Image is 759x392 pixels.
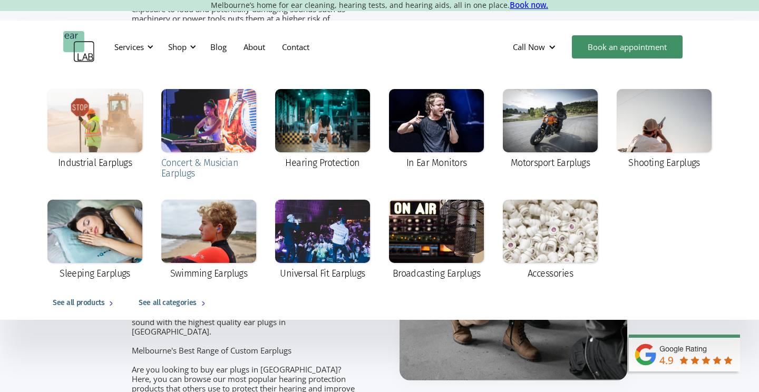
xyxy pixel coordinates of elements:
a: Book an appointment [572,35,683,58]
div: See all categories [139,297,196,309]
a: Shooting Earplugs [611,84,717,175]
a: See all products [42,286,128,320]
div: Industrial Earplugs [58,158,132,168]
div: Call Now [513,42,545,52]
div: Accessories [528,268,573,279]
div: Broadcasting Earplugs [393,268,481,279]
a: In Ear Monitors [384,84,489,175]
div: See all products [53,297,104,309]
a: home [63,31,95,63]
a: Hearing Protection [270,84,375,175]
a: Swimming Earplugs [156,194,261,286]
div: Motorsport Earplugs [511,158,590,168]
div: Call Now [504,31,567,63]
div: Universal Fit Earplugs [280,268,365,279]
a: Broadcasting Earplugs [384,194,489,286]
div: Services [114,42,144,52]
div: Shop [168,42,187,52]
div: Concert & Musician Earplugs [161,158,256,179]
div: Sleeping Earplugs [60,268,130,279]
a: Accessories [498,194,603,286]
a: See all categories [128,286,220,320]
a: Concert & Musician Earplugs [156,84,261,186]
div: Shop [162,31,199,63]
a: Motorsport Earplugs [498,84,603,175]
div: Swimming Earplugs [170,268,248,279]
a: Sleeping Earplugs [42,194,148,286]
div: Hearing Protection [285,158,359,168]
a: Blog [202,32,235,62]
div: Shooting Earplugs [628,158,700,168]
a: Universal Fit Earplugs [270,194,375,286]
div: In Ear Monitors [406,158,467,168]
a: About [235,32,274,62]
div: Services [108,31,157,63]
a: Industrial Earplugs [42,84,148,175]
a: Contact [274,32,318,62]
